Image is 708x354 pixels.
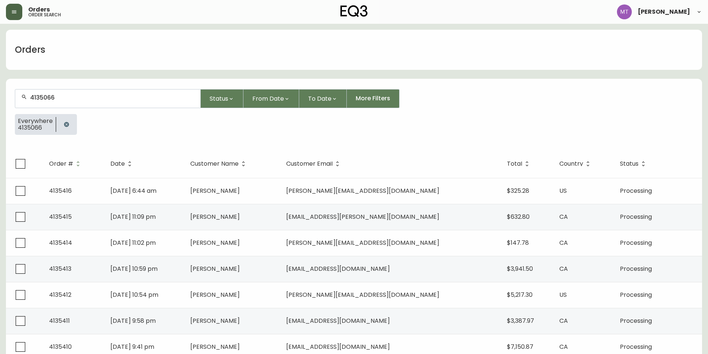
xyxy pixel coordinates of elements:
[507,264,533,273] span: $3,941.50
[190,290,240,299] span: [PERSON_NAME]
[620,212,652,221] span: Processing
[620,186,652,195] span: Processing
[49,342,72,351] span: 4135410
[110,316,156,325] span: [DATE] 9:58 pm
[559,186,567,195] span: US
[507,290,533,299] span: $5,217.30
[507,238,529,247] span: $147.78
[620,238,652,247] span: Processing
[286,212,439,221] span: [EMAIL_ADDRESS][PERSON_NAME][DOMAIN_NAME]
[286,186,439,195] span: [PERSON_NAME][EMAIL_ADDRESS][DOMAIN_NAME]
[559,160,593,167] span: Country
[190,238,240,247] span: [PERSON_NAME]
[110,264,158,273] span: [DATE] 10:59 pm
[190,316,240,325] span: [PERSON_NAME]
[286,162,333,166] span: Customer Email
[49,290,71,299] span: 4135412
[507,316,534,325] span: $3,387.97
[559,212,568,221] span: CA
[110,160,135,167] span: Date
[201,89,243,108] button: Status
[110,342,154,351] span: [DATE] 9:41 pm
[110,290,158,299] span: [DATE] 10:54 pm
[110,212,156,221] span: [DATE] 11:09 pm
[286,264,390,273] span: [EMAIL_ADDRESS][DOMAIN_NAME]
[49,212,72,221] span: 4135415
[559,316,568,325] span: CA
[28,13,61,17] h5: order search
[507,212,530,221] span: $632.80
[620,264,652,273] span: Processing
[559,264,568,273] span: CA
[286,342,390,351] span: [EMAIL_ADDRESS][DOMAIN_NAME]
[49,264,71,273] span: 4135413
[190,186,240,195] span: [PERSON_NAME]
[190,160,248,167] span: Customer Name
[559,290,567,299] span: US
[210,94,228,103] span: Status
[347,89,400,108] button: More Filters
[30,94,194,101] input: Search
[507,162,522,166] span: Total
[620,160,648,167] span: Status
[620,316,652,325] span: Processing
[190,212,240,221] span: [PERSON_NAME]
[15,43,45,56] h1: Orders
[340,5,368,17] img: logo
[507,160,532,167] span: Total
[620,290,652,299] span: Processing
[507,342,533,351] span: $7,150.87
[49,316,70,325] span: 4135411
[620,162,639,166] span: Status
[190,342,240,351] span: [PERSON_NAME]
[286,160,342,167] span: Customer Email
[617,4,632,19] img: 397d82b7ede99da91c28605cdd79fceb
[507,186,529,195] span: $325.28
[110,186,156,195] span: [DATE] 6:44 am
[559,238,568,247] span: CA
[286,238,439,247] span: [PERSON_NAME][EMAIL_ADDRESS][DOMAIN_NAME]
[638,9,690,15] span: [PERSON_NAME]
[18,124,53,131] span: 4135066
[49,160,83,167] span: Order #
[286,290,439,299] span: [PERSON_NAME][EMAIL_ADDRESS][DOMAIN_NAME]
[243,89,299,108] button: From Date
[49,238,72,247] span: 4135414
[286,316,390,325] span: [EMAIL_ADDRESS][DOMAIN_NAME]
[49,162,73,166] span: Order #
[356,94,390,103] span: More Filters
[620,342,652,351] span: Processing
[110,238,156,247] span: [DATE] 11:02 pm
[190,264,240,273] span: [PERSON_NAME]
[18,118,53,124] span: Everywhere
[190,162,239,166] span: Customer Name
[559,162,583,166] span: Country
[559,342,568,351] span: CA
[49,186,72,195] span: 4135416
[110,162,125,166] span: Date
[308,94,332,103] span: To Date
[28,7,50,13] span: Orders
[252,94,284,103] span: From Date
[299,89,347,108] button: To Date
